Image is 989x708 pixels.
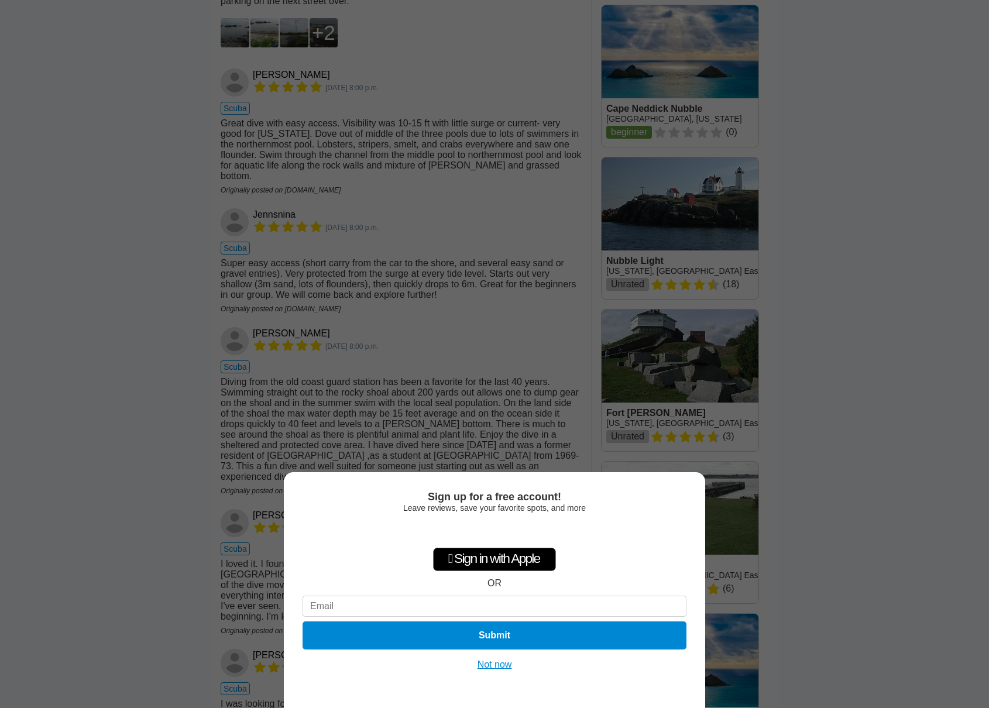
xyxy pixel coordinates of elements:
[474,659,516,671] button: Not now
[433,548,556,571] div: Sign in with Apple
[303,503,686,513] div: Leave reviews, save your favorite spots, and more
[303,596,686,617] input: Email
[748,12,977,132] iframe: Sign in with Google Dialog
[303,491,686,503] div: Sign up for a free account!
[487,578,502,589] div: OR
[303,621,686,649] button: Submit
[435,518,554,544] iframe: Sign in with Google Button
